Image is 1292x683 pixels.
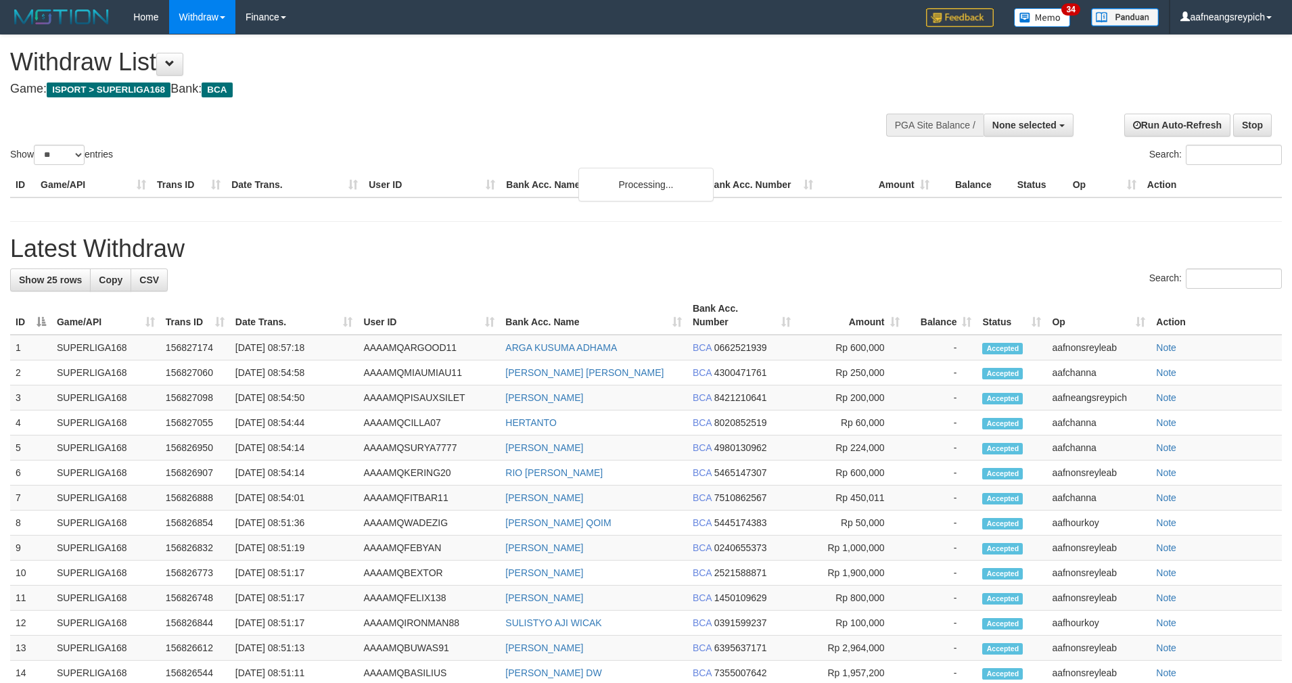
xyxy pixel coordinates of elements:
[1156,467,1176,478] a: Note
[796,296,905,335] th: Amount: activate to sort column ascending
[982,618,1023,630] span: Accepted
[90,268,131,291] a: Copy
[578,168,714,202] div: Processing...
[982,368,1023,379] span: Accepted
[230,296,359,335] th: Date Trans.: activate to sort column ascending
[10,486,51,511] td: 7
[51,435,160,461] td: SUPERLIGA168
[982,443,1023,454] span: Accepted
[160,335,230,360] td: 156827174
[796,511,905,536] td: Rp 50,000
[982,543,1023,555] span: Accepted
[230,511,359,536] td: [DATE] 08:51:36
[1156,417,1176,428] a: Note
[714,517,767,528] span: Copy 5445174383 to clipboard
[230,385,359,410] td: [DATE] 08:54:50
[1046,385,1151,410] td: aafneangsreypich
[47,83,170,97] span: ISPORT > SUPERLIGA168
[51,461,160,486] td: SUPERLIGA168
[1046,611,1151,636] td: aafhourkoy
[714,667,767,678] span: Copy 7355007642 to clipboard
[926,8,994,27] img: Feedback.jpg
[714,467,767,478] span: Copy 5465147307 to clipboard
[796,461,905,486] td: Rp 600,000
[1046,586,1151,611] td: aafnonsreyleab
[818,172,935,197] th: Amount
[160,435,230,461] td: 156826950
[10,561,51,586] td: 10
[10,7,113,27] img: MOTION_logo.png
[505,367,664,378] a: [PERSON_NAME] [PERSON_NAME]
[35,172,152,197] th: Game/API
[905,335,977,360] td: -
[982,418,1023,429] span: Accepted
[500,296,687,335] th: Bank Acc. Name: activate to sort column ascending
[34,145,85,165] select: Showentries
[1149,145,1282,165] label: Search:
[230,586,359,611] td: [DATE] 08:51:17
[10,335,51,360] td: 1
[160,296,230,335] th: Trans ID: activate to sort column ascending
[358,486,500,511] td: AAAAMQFITBAR11
[51,296,160,335] th: Game/API: activate to sort column ascending
[1156,442,1176,453] a: Note
[160,410,230,435] td: 156827055
[693,592,712,603] span: BCA
[358,536,500,561] td: AAAAMQFEBYAN
[714,617,767,628] span: Copy 0391599237 to clipboard
[693,417,712,428] span: BCA
[1156,342,1176,353] a: Note
[701,172,818,197] th: Bank Acc. Number
[905,636,977,661] td: -
[1067,172,1142,197] th: Op
[1156,617,1176,628] a: Note
[160,486,230,511] td: 156826888
[51,410,160,435] td: SUPERLIGA168
[505,567,583,578] a: [PERSON_NAME]
[982,643,1023,655] span: Accepted
[10,172,35,197] th: ID
[982,668,1023,680] span: Accepted
[230,461,359,486] td: [DATE] 08:54:14
[1124,114,1230,137] a: Run Auto-Refresh
[505,517,611,528] a: [PERSON_NAME] QOIM
[886,114,984,137] div: PGA Site Balance /
[358,561,500,586] td: AAAAMQBEXTOR
[796,435,905,461] td: Rp 224,000
[1014,8,1071,27] img: Button%20Memo.svg
[505,642,583,653] a: [PERSON_NAME]
[982,393,1023,404] span: Accepted
[99,275,122,285] span: Copy
[505,442,583,453] a: [PERSON_NAME]
[693,517,712,528] span: BCA
[51,586,160,611] td: SUPERLIGA168
[230,435,359,461] td: [DATE] 08:54:14
[51,611,160,636] td: SUPERLIGA168
[693,667,712,678] span: BCA
[10,83,848,96] h4: Game: Bank:
[505,542,583,553] a: [PERSON_NAME]
[505,492,583,503] a: [PERSON_NAME]
[714,592,767,603] span: Copy 1450109629 to clipboard
[982,493,1023,504] span: Accepted
[714,342,767,353] span: Copy 0662521939 to clipboard
[10,268,91,291] a: Show 25 rows
[505,392,583,403] a: [PERSON_NAME]
[1186,145,1282,165] input: Search:
[935,172,1012,197] th: Balance
[905,511,977,536] td: -
[1091,8,1159,26] img: panduan.png
[1046,536,1151,561] td: aafnonsreyleab
[796,410,905,435] td: Rp 60,000
[160,461,230,486] td: 156826907
[905,486,977,511] td: -
[687,296,796,335] th: Bank Acc. Number: activate to sort column ascending
[160,385,230,410] td: 156827098
[160,360,230,385] td: 156827060
[1046,296,1151,335] th: Op: activate to sort column ascending
[358,586,500,611] td: AAAAMQFELIX138
[905,561,977,586] td: -
[505,592,583,603] a: [PERSON_NAME]
[152,172,226,197] th: Trans ID
[796,385,905,410] td: Rp 200,000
